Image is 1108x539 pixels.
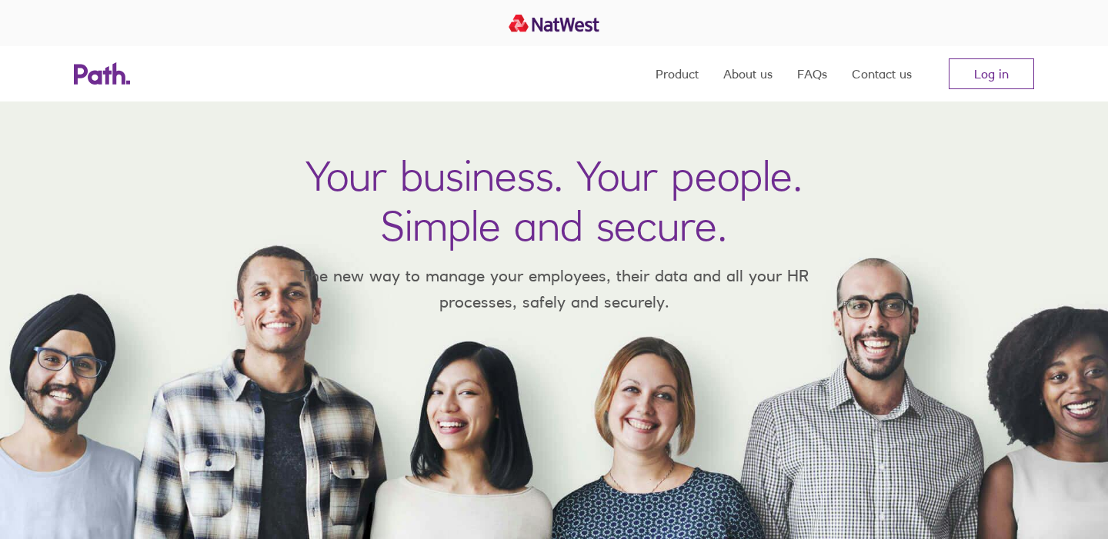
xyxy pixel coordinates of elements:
p: The new way to manage your employees, their data and all your HR processes, safely and securely. [277,263,831,314]
h1: Your business. Your people. Simple and secure. [305,151,803,251]
a: FAQs [797,46,827,101]
a: About us [723,46,773,101]
a: Log in [949,58,1034,89]
a: Product [656,46,699,101]
a: Contact us [852,46,912,101]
